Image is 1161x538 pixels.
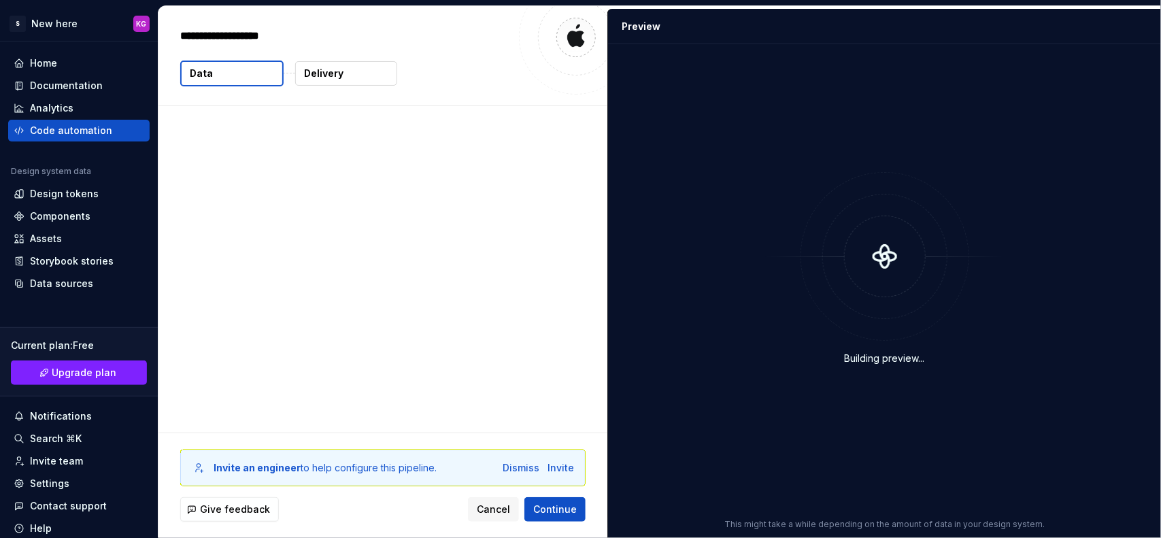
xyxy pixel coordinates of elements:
a: Storybook stories [8,250,150,272]
button: SNew hereKG [3,9,155,38]
button: Notifications [8,405,150,427]
button: Dismiss [503,461,539,475]
div: New here [31,17,78,31]
a: Home [8,52,150,74]
div: Data sources [30,277,93,290]
span: Give feedback [200,503,270,516]
button: Data [180,61,284,86]
div: Current plan : Free [11,339,147,352]
a: Upgrade plan [11,360,147,385]
span: Cancel [477,503,510,516]
button: Cancel [468,497,519,522]
div: Preview [622,20,660,33]
div: Design system data [11,166,91,177]
div: Settings [30,477,69,490]
p: Data [190,67,213,80]
div: Search ⌘K [30,432,82,445]
b: Invite an engineer [214,462,301,473]
div: to help configure this pipeline. [214,461,437,475]
a: Design tokens [8,183,150,205]
p: Delivery [304,67,343,80]
div: Assets [30,232,62,246]
button: Give feedback [180,497,279,522]
span: Upgrade plan [52,366,117,380]
a: Assets [8,228,150,250]
a: Components [8,205,150,227]
div: Notifications [30,409,92,423]
a: Data sources [8,273,150,295]
a: Documentation [8,75,150,97]
div: Home [30,56,57,70]
div: Contact support [30,499,107,513]
button: Invite [548,461,574,475]
a: Invite team [8,450,150,472]
div: Invite team [30,454,83,468]
div: Help [30,522,52,535]
a: Analytics [8,97,150,119]
div: KG [137,18,147,29]
span: Continue [533,503,577,516]
div: Design tokens [30,187,99,201]
button: Delivery [295,61,397,86]
div: S [10,16,26,32]
button: Continue [524,497,586,522]
div: Analytics [30,101,73,115]
p: This might take a while depending on the amount of data in your design system. [724,519,1045,530]
div: Components [30,209,90,223]
button: Contact support [8,495,150,517]
div: Building preview... [845,352,925,365]
div: Documentation [30,79,103,93]
div: Storybook stories [30,254,114,268]
a: Settings [8,473,150,494]
a: Code automation [8,120,150,141]
button: Search ⌘K [8,428,150,450]
div: Code automation [30,124,112,137]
